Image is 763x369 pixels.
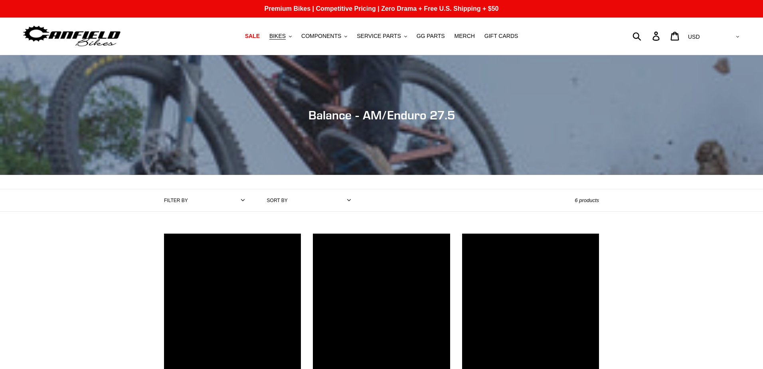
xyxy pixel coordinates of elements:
a: GIFT CARDS [480,31,522,42]
button: COMPONENTS [297,31,351,42]
span: MERCH [455,33,475,40]
button: BIKES [265,31,296,42]
span: Balance - AM/Enduro 27.5 [308,108,455,122]
span: 6 products [575,197,599,203]
span: GG PARTS [417,33,445,40]
a: MERCH [451,31,479,42]
span: BIKES [269,33,286,40]
label: Sort by [267,197,288,204]
button: SERVICE PARTS [353,31,411,42]
span: SALE [245,33,260,40]
img: Canfield Bikes [22,24,122,49]
span: GIFT CARDS [484,33,518,40]
span: COMPONENTS [301,33,341,40]
label: Filter by [164,197,188,204]
input: Search [637,27,657,45]
span: SERVICE PARTS [357,33,401,40]
a: SALE [241,31,264,42]
a: GG PARTS [413,31,449,42]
